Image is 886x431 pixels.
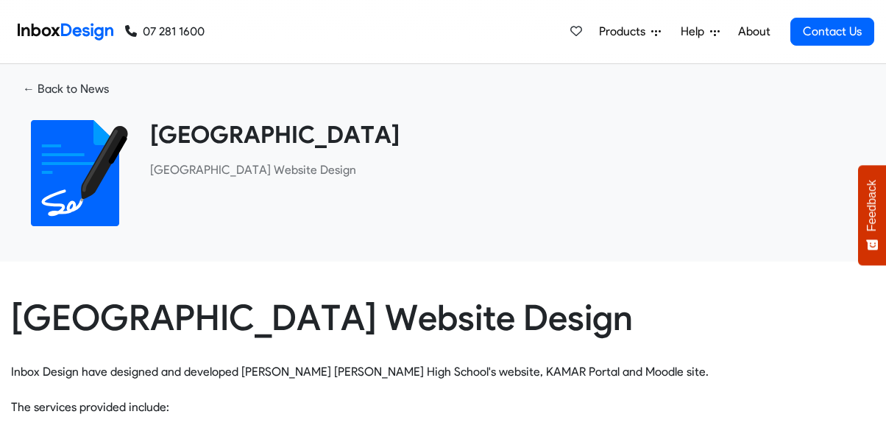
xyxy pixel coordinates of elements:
[11,346,875,416] p: Inbox Design have designed and developed [PERSON_NAME] [PERSON_NAME] High School's website, KAMAR...
[865,180,879,231] span: Feedback
[22,120,128,226] img: 2022_01_18_icon_signature.svg
[150,161,864,179] p: ​[GEOGRAPHIC_DATA] Website Design
[593,17,667,46] a: Products
[125,23,205,41] a: 07 281 1600
[790,18,874,46] a: Contact Us
[681,23,710,41] span: Help
[734,17,774,46] a: About
[11,76,121,102] a: ← Back to News
[150,120,864,150] heading: [GEOGRAPHIC_DATA]
[11,297,875,340] h1: [GEOGRAPHIC_DATA] Website Design
[599,23,651,41] span: Products
[858,165,886,265] button: Feedback - Show survey
[675,17,726,46] a: Help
